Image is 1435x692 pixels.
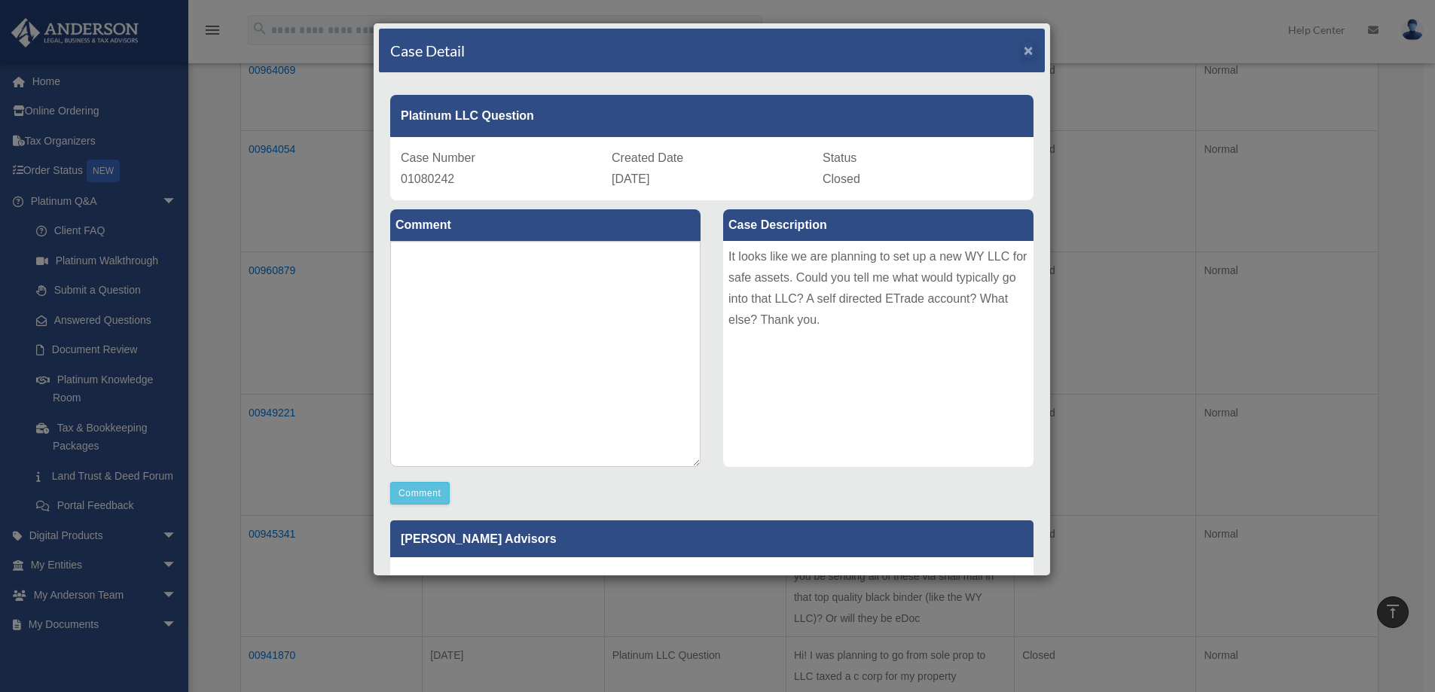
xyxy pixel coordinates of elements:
[401,172,454,185] span: 01080242
[401,573,466,584] b: Update date :
[390,95,1034,137] div: Platinum LLC Question
[390,40,465,61] h4: Case Detail
[390,520,1034,557] p: [PERSON_NAME] Advisors
[612,151,683,164] span: Created Date
[1024,41,1034,59] span: ×
[723,209,1034,241] label: Case Description
[390,209,701,241] label: Comment
[823,172,860,185] span: Closed
[723,241,1034,467] div: It looks like we are planning to set up a new WY LLC for safe assets. Could you tell me what woul...
[401,151,475,164] span: Case Number
[401,573,498,584] small: [DATE]
[823,151,856,164] span: Status
[390,482,450,505] button: Comment
[612,172,649,185] span: [DATE]
[1024,42,1034,58] button: Close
